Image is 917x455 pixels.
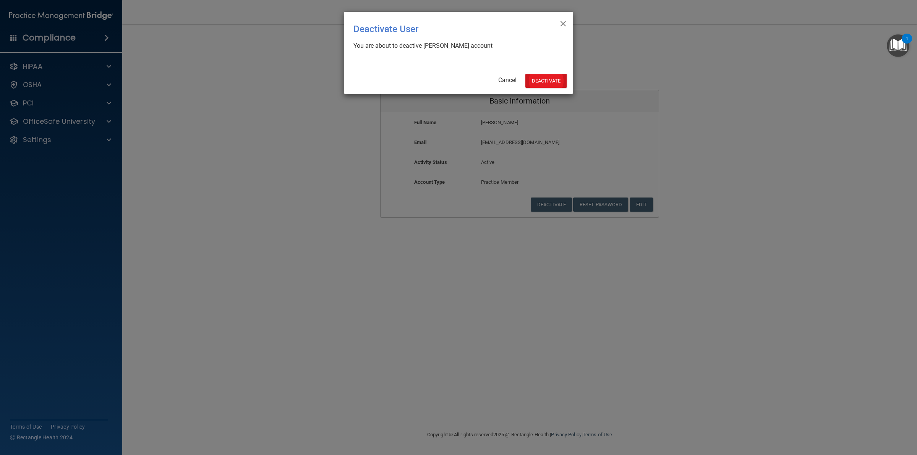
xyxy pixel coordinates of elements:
[353,42,557,50] div: You are about to deactive [PERSON_NAME] account
[560,15,567,30] span: ×
[887,34,909,57] button: Open Resource Center, 1 new notification
[353,18,532,40] div: Deactivate User
[906,39,908,49] div: 1
[525,74,567,88] button: Deactivate
[498,76,517,84] a: Cancel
